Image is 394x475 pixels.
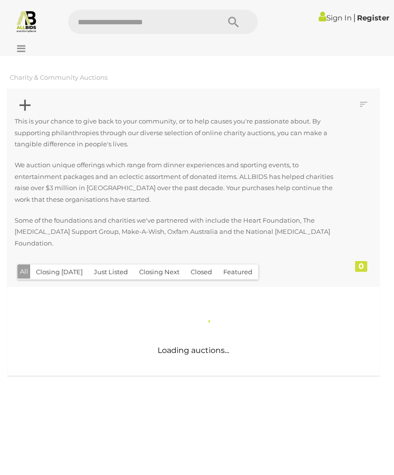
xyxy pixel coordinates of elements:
a: Sign In [319,13,352,22]
span: | [353,12,356,23]
a: Register [357,13,389,22]
button: All [18,264,31,279]
p: Some of the foundations and charities we've partnered with include the Heart Foundation, The [MED... [15,215,335,249]
button: Featured [217,264,258,280]
a: Charity & Community Auctions [10,73,107,81]
button: Closed [185,264,218,280]
button: Search [209,10,258,34]
p: This is your chance to give back to your community, or to help causes you're passionate about. By... [15,116,335,150]
p: We auction unique offerings which range from dinner experiences and sporting events, to entertain... [15,159,335,205]
img: Allbids.com.au [15,10,38,33]
button: Just Listed [88,264,134,280]
span: Loading auctions... [158,346,229,355]
div: 0 [355,261,367,272]
button: Closing Next [133,264,185,280]
button: Closing [DATE] [30,264,89,280]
